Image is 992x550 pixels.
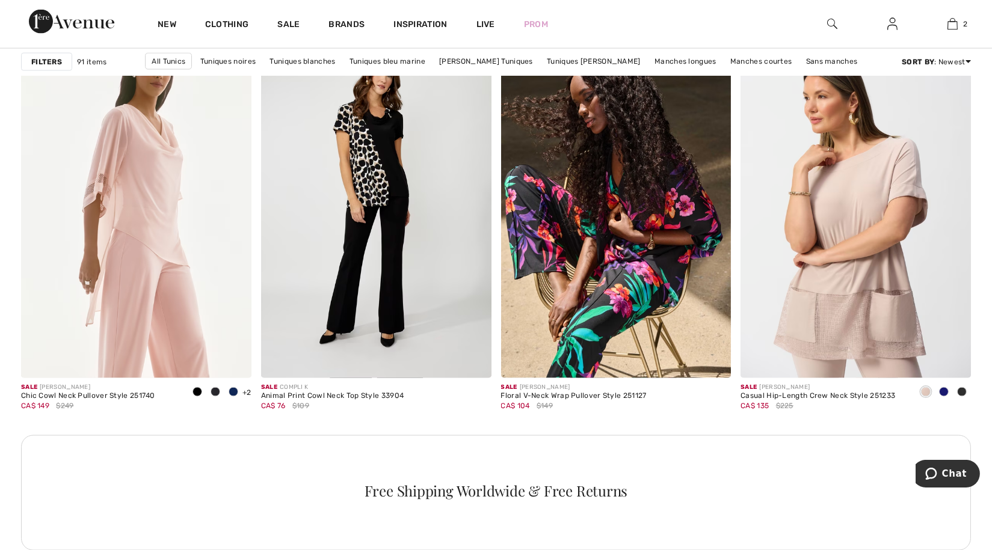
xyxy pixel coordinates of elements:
div: [PERSON_NAME] [741,383,895,392]
a: Tuniques [PERSON_NAME] [541,53,647,69]
a: Sans manches [800,53,864,69]
div: Midnight Blue [206,383,224,403]
a: Live [476,18,495,31]
span: CA$ 104 [501,402,530,410]
div: [PERSON_NAME] [501,383,647,392]
span: CA$ 149 [21,402,49,410]
span: CA$ 135 [741,402,769,410]
strong: Filters [31,57,62,67]
a: [PERSON_NAME] Tuniques [433,53,539,69]
a: Sign In [878,17,907,32]
span: +2 [242,388,251,397]
img: Floral V-Neck Wrap Pullover Style 251127. Black/Multi [501,33,732,378]
strong: Sort By [902,58,934,66]
img: Animal Print Cowl Neck Top Style 33904. As sample [261,33,491,378]
a: All Tunics [145,53,192,70]
div: Black [188,383,206,403]
span: $225 [776,400,793,411]
span: 2 [964,19,968,29]
img: Chic Cowl Neck Pullover Style 251740. Black [21,33,251,378]
a: Brands [329,19,365,32]
iframe: Opens a widget where you can chat to one of our agents [916,460,980,490]
a: Tuniques blanches [264,53,342,69]
div: Free Shipping Worldwide & Free Returns [41,483,952,498]
a: 2 [923,17,982,31]
div: Chic Cowl Neck Pullover Style 251740 [21,392,155,400]
div: Black [953,383,971,403]
div: COMPLI K [261,383,404,392]
img: search the website [827,17,837,31]
span: $109 [292,400,309,411]
span: Sale [261,383,277,391]
img: My Info [887,17,898,31]
div: Floral V-Neck Wrap Pullover Style 251127 [501,392,647,400]
span: $149 [537,400,553,411]
img: My Bag [947,17,958,31]
a: New [158,19,176,32]
span: Sale [741,383,757,391]
a: Clothing [205,19,248,32]
div: : Newest [902,57,971,67]
span: $249 [56,400,73,411]
a: Manches courtes [724,53,798,69]
span: Sale [501,383,517,391]
div: [PERSON_NAME] [21,383,155,392]
a: Prom [524,18,548,31]
a: Sale [277,19,300,32]
a: Tuniques noires [194,53,262,69]
img: Casual Hip-Length Crew Neck Style 251233. Parchment [741,33,971,378]
div: Animal Print Cowl Neck Top Style 33904 [261,392,404,400]
span: Inspiration [393,19,447,32]
span: CA$ 76 [261,402,286,410]
img: 1ère Avenue [29,10,114,34]
span: Sale [21,383,37,391]
a: Manches longues [648,53,722,69]
span: 91 items [77,57,106,67]
a: Tuniques bleu marine [344,53,431,69]
div: Midnight Blue [935,383,953,403]
div: Royal Sapphire 163 [224,383,242,403]
div: Parchment [917,383,935,403]
div: Casual Hip-Length Crew Neck Style 251233 [741,392,895,400]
